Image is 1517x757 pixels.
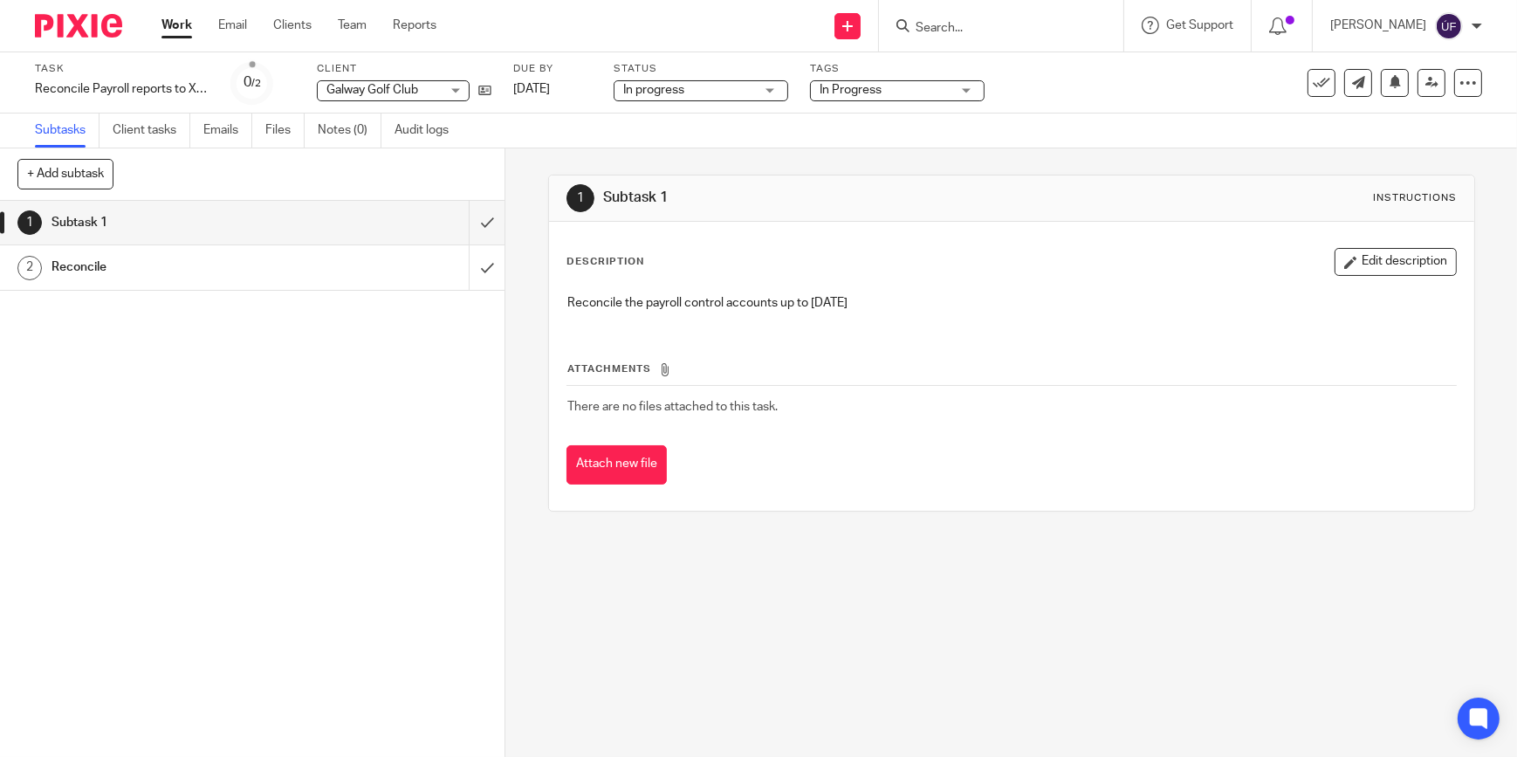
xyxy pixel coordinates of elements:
[35,14,122,38] img: Pixie
[51,210,319,236] h1: Subtask 1
[513,83,550,95] span: [DATE]
[914,21,1071,37] input: Search
[566,184,594,212] div: 1
[566,445,667,485] button: Attach new file
[603,189,1048,207] h1: Subtask 1
[113,114,190,148] a: Client tasks
[513,62,592,76] label: Due by
[567,294,1456,312] p: Reconcile the payroll control accounts up to [DATE]
[203,114,252,148] a: Emails
[161,17,192,34] a: Work
[567,364,651,374] span: Attachments
[326,84,418,96] span: Galway Golf Club
[51,254,319,280] h1: Reconcile
[567,401,778,413] span: There are no files attached to this task.
[35,114,100,148] a: Subtasks
[1435,12,1463,40] img: svg%3E
[251,79,261,88] small: /2
[17,159,113,189] button: + Add subtask
[244,72,261,93] div: 0
[810,62,985,76] label: Tags
[273,17,312,34] a: Clients
[17,256,42,280] div: 2
[318,114,381,148] a: Notes (0)
[218,17,247,34] a: Email
[614,62,788,76] label: Status
[1166,19,1233,31] span: Get Support
[1373,191,1457,205] div: Instructions
[566,255,644,269] p: Description
[265,114,305,148] a: Files
[1330,17,1426,34] p: [PERSON_NAME]
[623,84,684,96] span: In progress
[35,80,209,98] div: Reconcile Payroll reports to Xero
[395,114,462,148] a: Audit logs
[317,62,491,76] label: Client
[1335,248,1457,276] button: Edit description
[820,84,882,96] span: In Progress
[35,62,209,76] label: Task
[338,17,367,34] a: Team
[393,17,436,34] a: Reports
[17,210,42,235] div: 1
